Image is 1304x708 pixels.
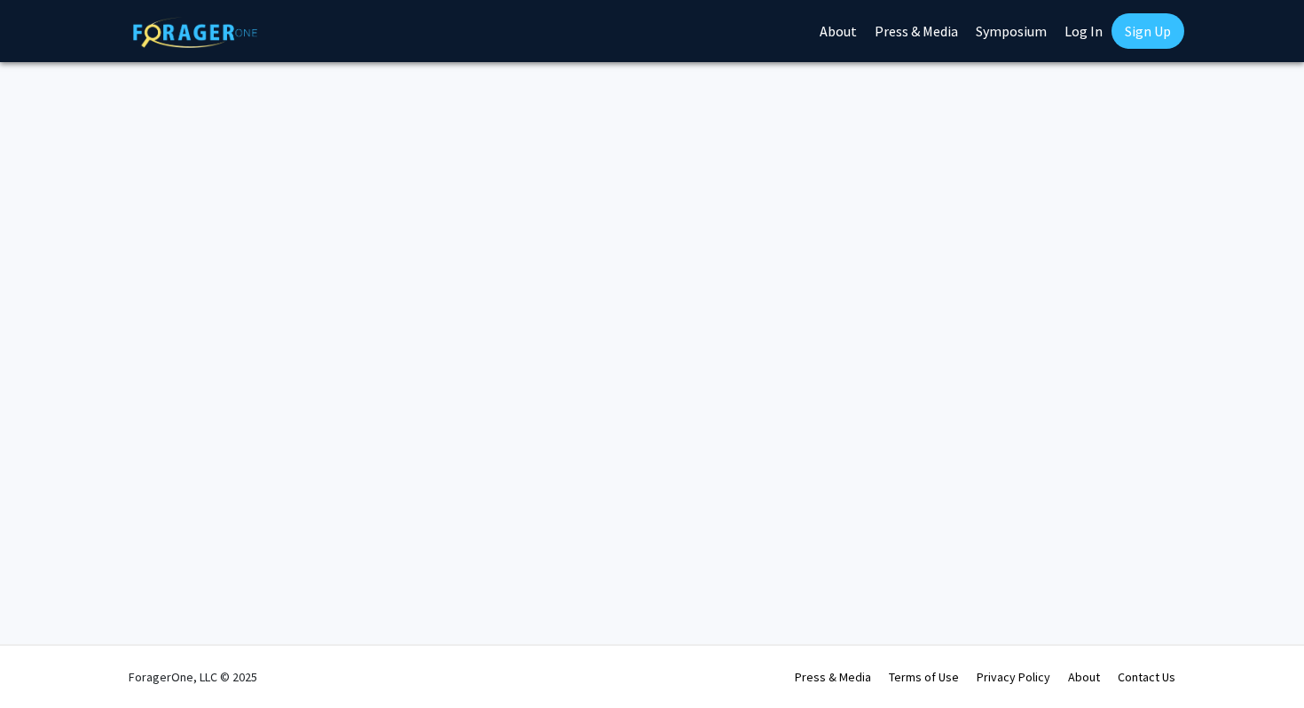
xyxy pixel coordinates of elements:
a: Contact Us [1118,669,1175,685]
a: Privacy Policy [977,669,1050,685]
a: Sign Up [1112,13,1184,49]
a: Press & Media [795,669,871,685]
img: ForagerOne Logo [133,17,257,48]
a: Terms of Use [889,669,959,685]
div: ForagerOne, LLC © 2025 [129,646,257,708]
a: About [1068,669,1100,685]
